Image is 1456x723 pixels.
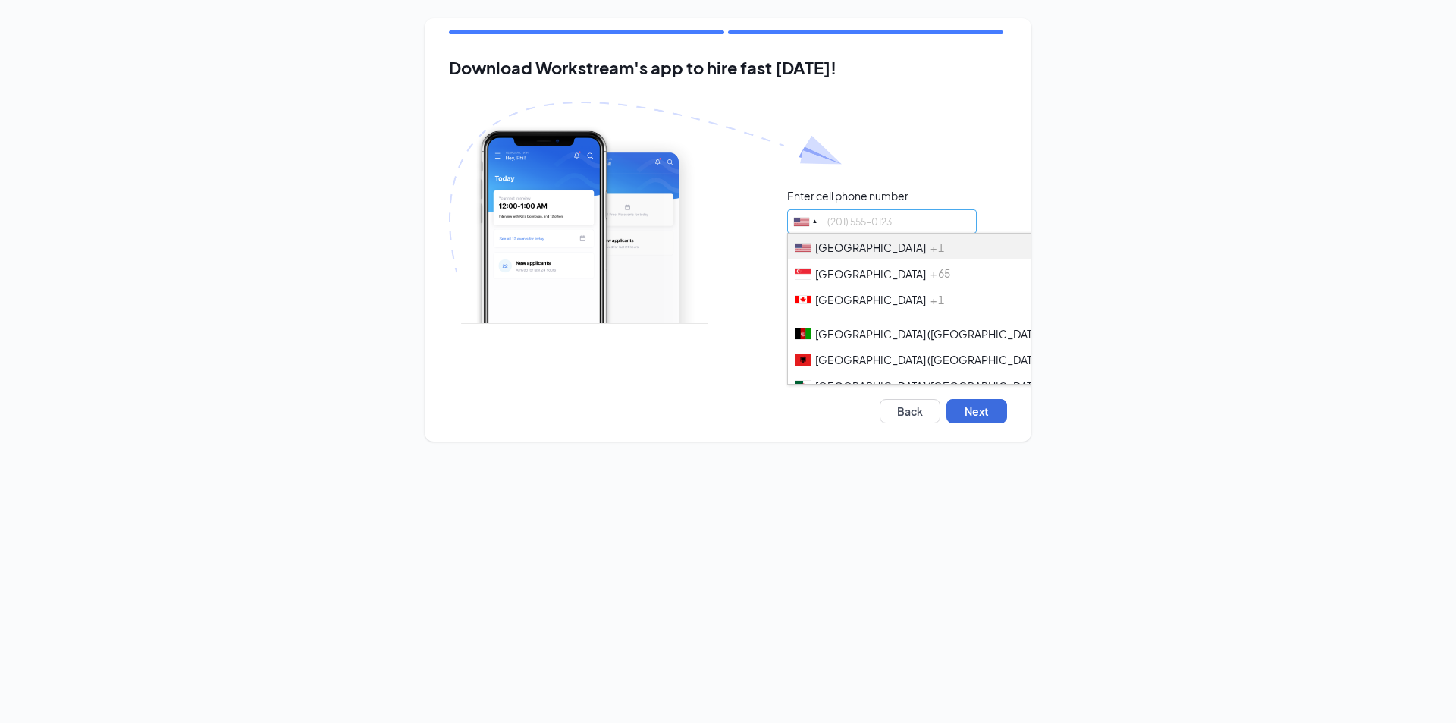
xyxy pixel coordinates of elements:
h2: Download Workstream's app to hire fast [DATE]! [449,58,1007,77]
span: [GEOGRAPHIC_DATA] (‫[GEOGRAPHIC_DATA]‬‎) [815,327,1044,341]
span: [GEOGRAPHIC_DATA] [815,267,926,281]
button: Next [946,399,1007,423]
span: [GEOGRAPHIC_DATA] [815,240,926,254]
input: (201) 555-0123 [787,209,977,234]
button: Back [880,399,940,423]
img: Download Workstream's app with paper plane [449,102,842,324]
span: [GEOGRAPHIC_DATA] (‫[GEOGRAPHIC_DATA]‬‎) [815,379,1044,393]
div: United States: +1 [788,210,823,233]
span: + 1 [930,293,944,306]
span: [GEOGRAPHIC_DATA] [815,293,926,306]
span: [GEOGRAPHIC_DATA] ([GEOGRAPHIC_DATA]) [815,353,1044,366]
span: + 65 [930,267,950,281]
div: Enter cell phone number [787,188,908,203]
span: + 1 [930,240,944,254]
